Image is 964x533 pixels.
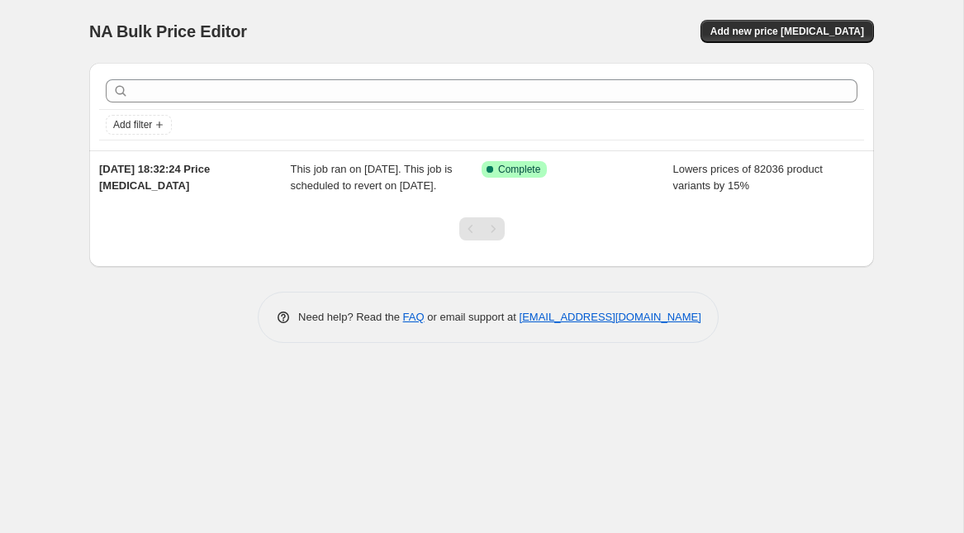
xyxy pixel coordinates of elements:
[89,22,247,40] span: NA Bulk Price Editor
[673,163,823,192] span: Lowers prices of 82036 product variants by 15%
[298,311,403,323] span: Need help? Read the
[99,163,210,192] span: [DATE] 18:32:24 Price [MEDICAL_DATA]
[459,217,505,240] nav: Pagination
[403,311,425,323] a: FAQ
[113,118,152,131] span: Add filter
[498,163,540,176] span: Complete
[425,311,520,323] span: or email support at
[106,115,172,135] button: Add filter
[520,311,701,323] a: [EMAIL_ADDRESS][DOMAIN_NAME]
[700,20,874,43] button: Add new price [MEDICAL_DATA]
[710,25,864,38] span: Add new price [MEDICAL_DATA]
[291,163,453,192] span: This job ran on [DATE]. This job is scheduled to revert on [DATE].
